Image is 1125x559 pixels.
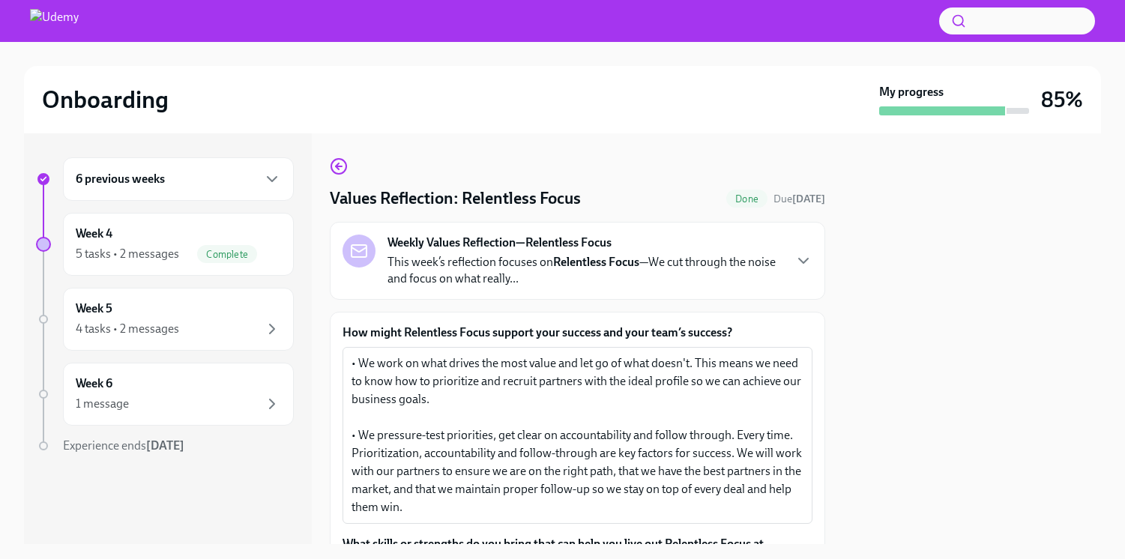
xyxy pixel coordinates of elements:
[76,396,129,412] div: 1 message
[63,438,184,453] span: Experience ends
[63,157,294,201] div: 6 previous weeks
[726,193,767,205] span: Done
[76,226,112,242] h6: Week 4
[146,438,184,453] strong: [DATE]
[553,255,639,269] strong: Relentless Focus
[36,363,294,426] a: Week 61 message
[76,171,165,187] h6: 6 previous weeks
[1041,86,1083,113] h3: 85%
[879,84,944,100] strong: My progress
[76,246,179,262] div: 5 tasks • 2 messages
[76,321,179,337] div: 4 tasks • 2 messages
[773,193,825,205] span: Due
[76,300,112,317] h6: Week 5
[352,354,803,516] textarea: • We work on what drives the most value and let go of what doesn't. This means we need to know ho...
[387,254,782,287] p: This week’s reflection focuses on —We cut through the noise and focus on what really...
[30,9,79,33] img: Udemy
[36,213,294,276] a: Week 45 tasks • 2 messagesComplete
[330,187,581,210] h4: Values Reflection: Relentless Focus
[36,288,294,351] a: Week 54 tasks • 2 messages
[42,85,169,115] h2: Onboarding
[197,249,257,260] span: Complete
[76,375,112,392] h6: Week 6
[387,235,612,251] strong: Weekly Values Reflection—Relentless Focus
[792,193,825,205] strong: [DATE]
[773,192,825,206] span: September 8th, 2025 09:00
[343,324,812,341] label: How might Relentless Focus support your success and your team’s success?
